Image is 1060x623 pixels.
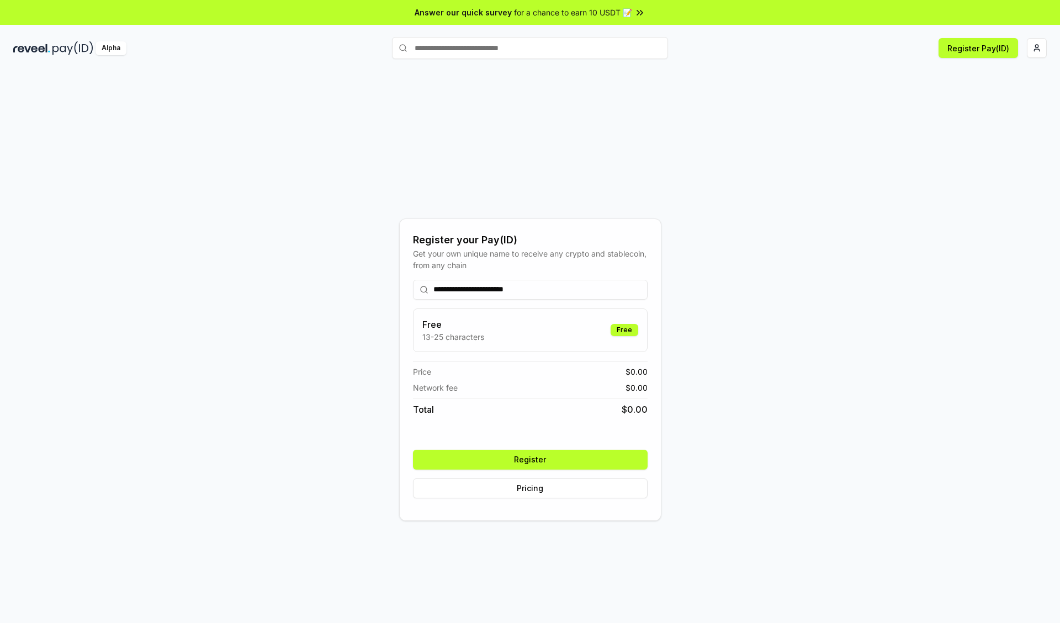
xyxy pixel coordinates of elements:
[422,331,484,343] p: 13-25 characters
[626,382,648,393] span: $ 0.00
[413,232,648,248] div: Register your Pay(ID)
[413,382,458,393] span: Network fee
[939,38,1018,58] button: Register Pay(ID)
[514,7,632,18] span: for a chance to earn 10 USDT 📝
[413,248,648,271] div: Get your own unique name to receive any crypto and stablecoin, from any chain
[413,403,434,416] span: Total
[413,366,431,377] span: Price
[422,318,484,331] h3: Free
[52,41,93,55] img: pay_id
[13,41,50,55] img: reveel_dark
[611,324,638,336] div: Free
[626,366,648,377] span: $ 0.00
[415,7,512,18] span: Answer our quick survey
[413,478,648,498] button: Pricing
[96,41,126,55] div: Alpha
[622,403,648,416] span: $ 0.00
[413,450,648,470] button: Register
